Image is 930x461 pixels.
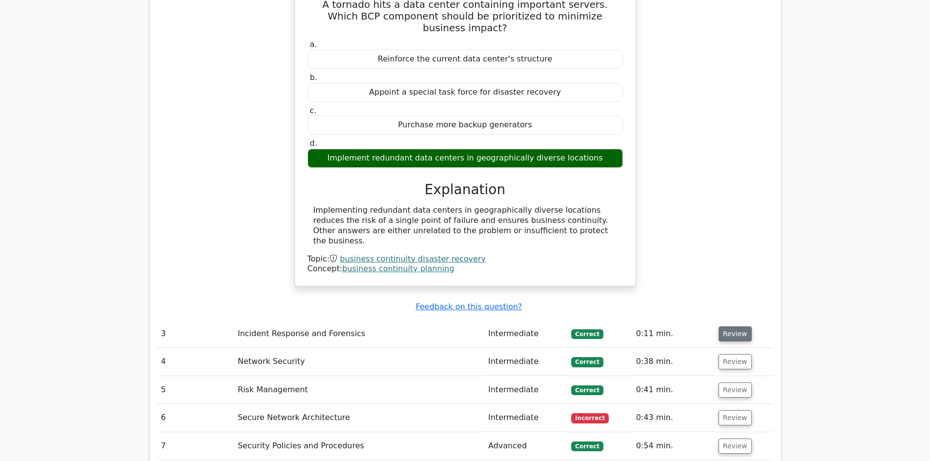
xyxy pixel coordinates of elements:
span: Incorrect [571,413,609,423]
span: a. [310,40,317,49]
td: Network Security [234,348,484,376]
td: Intermediate [484,320,567,348]
button: Review [719,410,752,425]
button: Review [719,326,752,341]
td: 5 [157,376,234,404]
td: 6 [157,404,234,432]
div: Reinforce the current data center's structure [308,50,623,69]
a: business continuity planning [342,264,454,273]
td: Risk Management [234,376,484,404]
td: 4 [157,348,234,376]
div: Topic: [308,254,623,264]
a: Feedback on this question? [415,302,522,311]
span: c. [310,106,317,115]
div: Appoint a special task force for disaster recovery [308,83,623,102]
td: 0:41 min. [632,376,715,404]
td: 0:11 min. [632,320,715,348]
td: Advanced [484,432,567,460]
td: 3 [157,320,234,348]
td: Secure Network Architecture [234,404,484,432]
td: Security Policies and Procedures [234,432,484,460]
td: Intermediate [484,376,567,404]
span: Correct [571,385,603,395]
span: Correct [571,357,603,367]
div: Implement redundant data centers in geographically diverse locations [308,149,623,168]
div: Concept: [308,264,623,274]
span: b. [310,73,317,82]
td: 0:38 min. [632,348,715,376]
button: Review [719,354,752,369]
td: 0:43 min. [632,404,715,432]
span: d. [310,139,317,148]
button: Review [719,439,752,454]
div: Purchase more backup generators [308,116,623,135]
h3: Explanation [313,181,617,198]
span: Correct [571,329,603,339]
div: Implementing redundant data centers in geographically diverse locations reduces the risk of a sin... [313,205,617,246]
button: Review [719,382,752,398]
td: Intermediate [484,348,567,376]
td: Incident Response and Forensics [234,320,484,348]
a: business continuity disaster recovery [340,254,486,263]
td: Intermediate [484,404,567,432]
td: 7 [157,432,234,460]
span: Correct [571,441,603,451]
td: 0:54 min. [632,432,715,460]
